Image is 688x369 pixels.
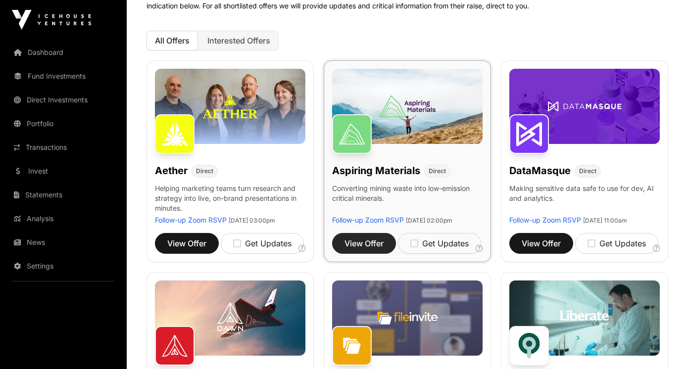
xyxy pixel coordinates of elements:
a: Dashboard [8,42,119,63]
img: FileInvite [332,326,372,366]
button: Get Updates [221,233,304,254]
img: Liberate-Banner.jpg [509,280,660,356]
a: Fund Investments [8,65,119,87]
button: Get Updates [398,233,481,254]
a: Transactions [8,137,119,158]
div: Get Updates [233,237,292,249]
span: View Offer [167,237,206,249]
img: File-Invite-Banner.jpg [332,280,483,356]
button: View Offer [332,233,396,254]
a: News [8,231,119,253]
p: Helping marketing teams turn research and strategy into live, on-brand presentations in minutes. [155,184,305,215]
div: Get Updates [588,237,646,249]
span: [DATE] 11:00am [583,217,627,224]
img: Icehouse Ventures Logo [12,10,91,30]
img: Aether [155,114,195,154]
a: Portfolio [8,113,119,135]
h1: DataMasque [509,164,571,178]
img: Aspiring-Banner.jpg [332,69,483,144]
span: Interested Offers [207,36,270,46]
span: [DATE] 03:00pm [229,217,275,224]
span: Direct [196,167,213,175]
span: View Offer [522,237,561,249]
button: Get Updates [575,233,658,254]
p: Converting mining waste into low-emission critical minerals. [332,184,483,215]
img: Liberate [509,326,549,366]
a: Statements [8,184,119,206]
a: Analysis [8,208,119,230]
a: Follow-up Zoom RSVP [332,216,404,224]
h1: Aether [155,164,188,178]
span: Direct [579,167,596,175]
button: View Offer [155,233,219,254]
a: Settings [8,255,119,277]
a: Direct Investments [8,89,119,111]
div: Get Updates [410,237,469,249]
span: [DATE] 02:00pm [406,217,452,224]
button: All Offers [147,31,198,50]
iframe: Chat Widget [639,322,688,369]
button: Interested Offers [199,31,279,50]
span: View Offer [344,237,384,249]
img: DataMasque [509,114,549,154]
a: Invest [8,160,119,182]
img: Dawn-Banner.jpg [155,280,305,356]
h1: Aspiring Materials [332,164,420,178]
span: Direct [429,167,446,175]
img: Aether-Banner.jpg [155,69,305,144]
img: DataMasque-Banner.jpg [509,69,660,144]
img: Dawn Aerospace [155,326,195,366]
p: Making sensitive data safe to use for dev, AI and analytics. [509,184,660,215]
a: Follow-up Zoom RSVP [509,216,581,224]
img: Aspiring Materials [332,114,372,154]
button: View Offer [509,233,573,254]
span: All Offers [155,36,190,46]
a: Follow-up Zoom RSVP [155,216,227,224]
